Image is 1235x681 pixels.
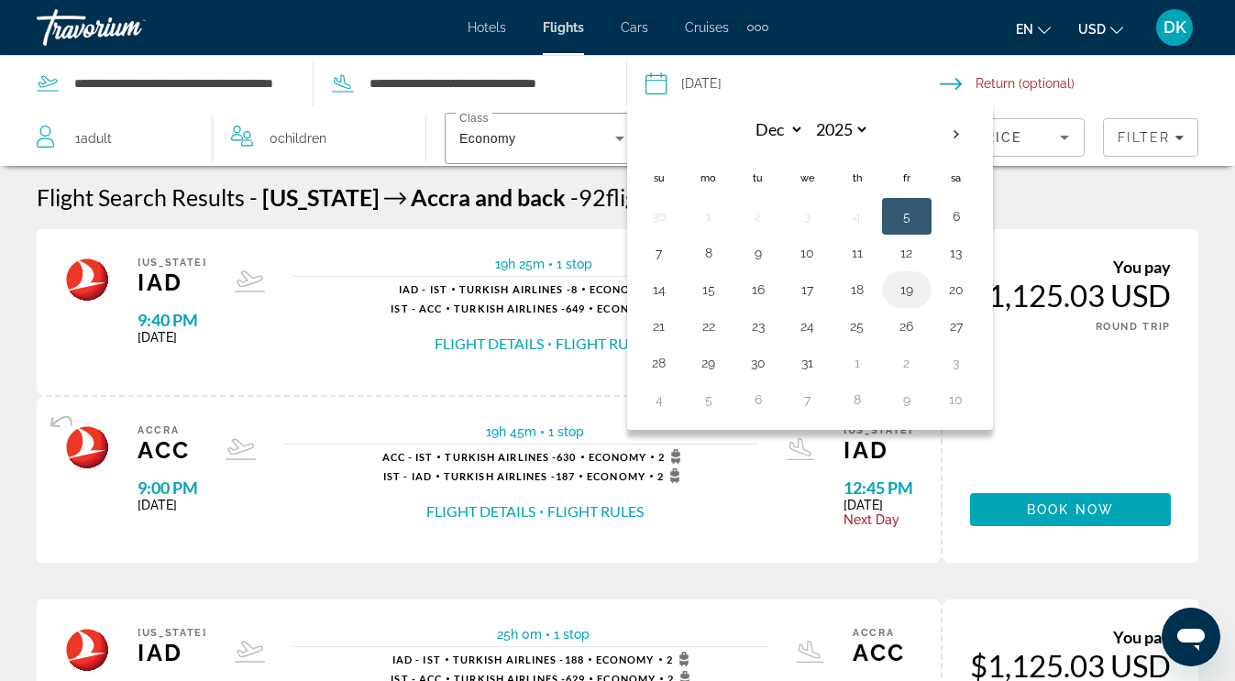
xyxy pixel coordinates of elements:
[459,113,489,125] mat-label: Class
[843,203,872,229] button: Day 4
[547,501,644,522] button: Flight Rules
[853,639,913,666] span: ACC
[970,257,1171,277] div: You pay
[844,436,913,464] span: IAD
[904,126,1069,148] mat-select: Sort by
[1163,18,1186,37] span: DK
[557,257,592,271] span: 1 stop
[744,203,773,229] button: Day 2
[645,350,674,376] button: Day 28
[468,20,506,35] span: Hotels
[262,183,380,211] span: [US_STATE]
[453,654,565,665] span: Turkish Airlines -
[942,277,971,302] button: Day 20
[589,451,647,463] span: Economy
[843,313,872,339] button: Day 25
[744,387,773,412] button: Day 6
[138,498,198,512] span: [DATE]
[645,203,674,229] button: Day 30
[694,240,723,266] button: Day 8
[694,350,723,376] button: Day 29
[459,283,578,295] span: 8
[843,387,872,412] button: Day 8
[556,334,652,354] button: Flight Rules
[970,277,1171,313] div: $1,125.03 USD
[621,20,648,35] a: Cars
[1078,16,1123,42] button: Change currency
[970,627,1171,647] div: You pay
[138,424,198,436] span: Accra
[270,126,326,151] span: 0
[657,468,686,483] span: 2
[138,257,207,269] span: [US_STATE]
[459,283,571,295] span: Turkish Airlines -
[892,203,921,229] button: Day 5
[810,114,869,146] select: Select year
[75,126,112,151] span: 1
[64,257,110,302] img: Airline logo
[1103,118,1198,157] button: Filters
[1016,16,1051,42] button: Change language
[892,277,921,302] button: Day 19
[645,277,674,302] button: Day 14
[685,20,729,35] a: Cruises
[793,387,822,412] button: Day 7
[942,350,971,376] button: Day 3
[37,183,245,211] h1: Flight Search Results
[892,350,921,376] button: Day 2
[570,183,579,211] span: -
[138,310,207,330] span: 9:40 PM
[942,240,971,266] button: Day 13
[548,424,584,439] span: 1 stop
[694,387,723,412] button: Day 5
[793,203,822,229] button: Day 3
[932,114,981,156] button: Next month
[1118,130,1170,145] span: Filter
[426,501,535,522] button: Flight Details
[843,277,872,302] button: Day 18
[138,639,207,666] span: IAD
[138,436,198,464] span: ACC
[459,131,515,146] span: Economy
[747,13,768,42] button: Extra navigation items
[497,627,542,642] span: 25h 0m
[793,313,822,339] button: Day 24
[843,240,872,266] button: Day 11
[278,131,326,146] span: Children
[793,240,822,266] button: Day 10
[138,269,207,296] span: IAD
[486,424,536,439] span: 19h 45m
[543,20,584,35] span: Flights
[383,470,432,482] span: IST - IAD
[940,56,1235,111] button: Select return date
[694,277,723,302] button: Day 15
[606,183,754,211] span: flights to enjoy
[1151,8,1198,47] button: User Menu
[634,114,981,418] table: Left calendar grid
[694,313,723,339] button: Day 22
[554,627,590,642] span: 1 stop
[138,478,198,498] span: 9:00 PM
[391,302,442,314] span: IST - ACC
[970,493,1171,526] a: Book now
[744,114,804,146] select: Select month
[138,330,207,345] span: [DATE]
[445,451,557,463] span: Turkish Airlines -
[793,277,822,302] button: Day 17
[744,240,773,266] button: Day 9
[942,387,971,412] button: Day 10
[587,470,645,482] span: Economy
[1027,502,1114,517] span: Book now
[444,470,575,482] span: 187
[645,240,674,266] button: Day 7
[453,654,584,665] span: 188
[495,257,545,271] span: 19h 25m
[138,627,207,639] span: [US_STATE]
[694,203,723,229] button: Day 1
[597,302,656,314] span: Economy
[435,334,544,354] button: Flight Details
[793,350,822,376] button: Day 31
[1078,22,1106,37] span: USD
[454,302,585,314] span: 649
